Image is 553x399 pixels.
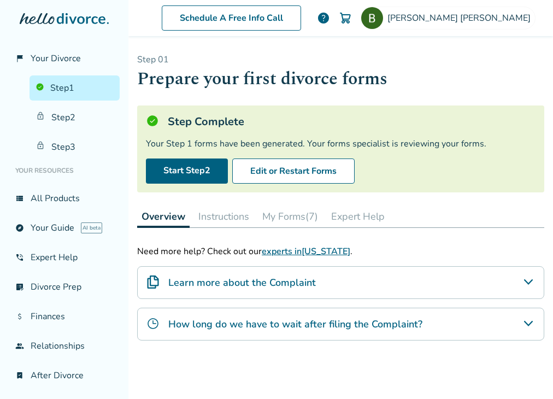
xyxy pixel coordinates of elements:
[15,194,24,203] span: view_list
[146,275,160,289] img: Learn more about the Complaint
[31,52,81,64] span: Your Divorce
[317,11,330,25] a: help
[194,206,254,227] button: Instructions
[9,333,120,359] a: groupRelationships
[168,275,316,290] h4: Learn more about the Complaint
[387,12,535,24] span: [PERSON_NAME] [PERSON_NAME]
[15,312,24,321] span: attach_money
[30,134,120,160] a: Step3
[15,283,24,291] span: list_alt_check
[162,5,301,31] a: Schedule A Free Info Call
[339,11,352,25] img: Cart
[262,245,350,257] a: experts in[US_STATE]
[137,266,544,299] div: Learn more about the Complaint
[15,54,24,63] span: flag_2
[30,75,120,101] a: Step1
[146,317,160,330] img: How long do we have to wait after filing the Complaint?
[146,159,228,184] a: Start Step2
[146,138,536,150] div: Your Step 1 forms have been generated. Your forms specialist is reviewing your forms.
[15,371,24,380] span: bookmark_check
[168,114,244,129] h5: Step Complete
[9,160,120,181] li: Your Resources
[232,159,355,184] button: Edit or Restart Forms
[361,7,383,29] img: Bryon
[9,274,120,300] a: list_alt_checkDivorce Prep
[168,317,422,331] h4: How long do we have to wait after filing the Complaint?
[137,308,544,341] div: How long do we have to wait after filing the Complaint?
[9,46,120,71] a: flag_2Your Divorce
[81,222,102,233] span: AI beta
[137,245,544,257] p: Need more help? Check out our .
[498,347,553,399] iframe: Chat Widget
[9,186,120,211] a: view_listAll Products
[137,66,544,92] h1: Prepare your first divorce forms
[258,206,322,227] button: My Forms(7)
[15,224,24,232] span: explore
[15,342,24,350] span: group
[9,245,120,270] a: phone_in_talkExpert Help
[15,253,24,262] span: phone_in_talk
[9,363,120,388] a: bookmark_checkAfter Divorce
[137,54,544,66] p: Step 0 1
[327,206,389,227] button: Expert Help
[9,304,120,329] a: attach_moneyFinances
[30,105,120,130] a: Step2
[137,206,190,228] button: Overview
[9,215,120,240] a: exploreYour GuideAI beta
